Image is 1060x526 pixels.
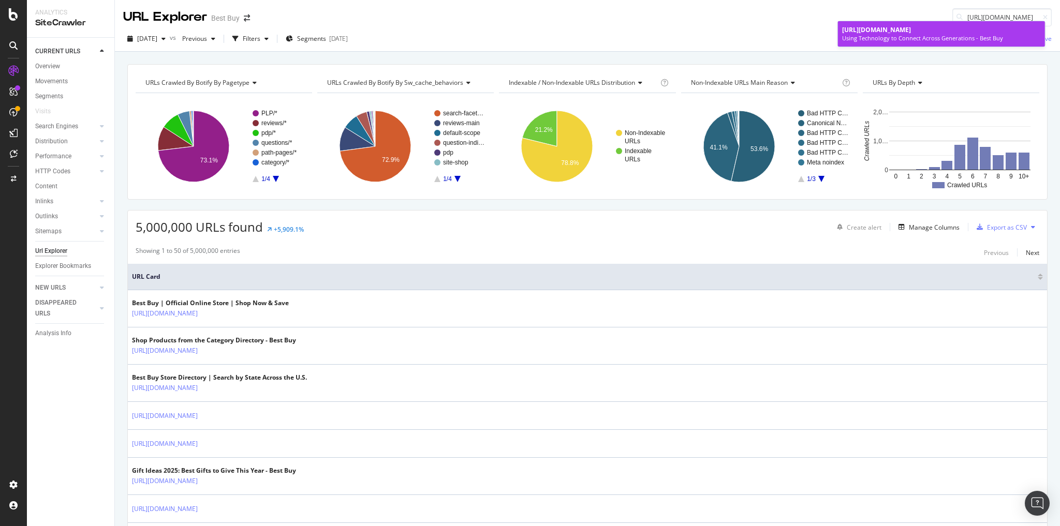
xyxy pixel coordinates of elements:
[132,466,296,475] div: Gift Ideas 2025: Best Gifts to Give This Year - Best Buy
[945,173,949,180] text: 4
[443,110,483,117] text: search-facet…
[178,34,207,43] span: Previous
[123,8,207,26] div: URL Explorer
[35,196,53,207] div: Inlinks
[261,139,292,146] text: questions/*
[327,78,463,87] span: URLs Crawled By Botify By sw_cache_behaviors
[35,246,67,257] div: Url Explorer
[35,282,97,293] a: NEW URLS
[443,175,452,183] text: 1/4
[170,33,178,42] span: vs
[1009,173,1013,180] text: 9
[35,91,63,102] div: Segments
[984,248,1009,257] div: Previous
[137,34,157,43] span: 2025 Sep. 9th
[987,223,1027,232] div: Export as CSV
[211,13,240,23] div: Best Buy
[842,25,911,34] span: [URL][DOMAIN_NAME]
[681,101,858,191] svg: A chart.
[35,61,60,72] div: Overview
[35,46,80,57] div: CURRENT URLS
[35,106,51,117] div: Visits
[261,149,297,156] text: path-pages/*
[132,298,289,308] div: Best Buy | Official Online Store | Shop Now & Save
[35,151,71,162] div: Performance
[132,308,198,319] a: [URL][DOMAIN_NAME]
[971,173,975,180] text: 6
[807,175,816,183] text: 1/3
[35,211,58,222] div: Outlinks
[136,101,312,191] svg: A chart.
[443,149,453,156] text: pdp
[807,129,848,137] text: Bad HTTP C…
[35,211,97,222] a: Outlinks
[35,17,106,29] div: SiteCrawler
[145,78,249,87] span: URLs Crawled By Botify By pagetype
[710,144,727,151] text: 41.1%
[261,110,277,117] text: PLP/*
[35,166,97,177] a: HTTP Codes
[35,166,70,177] div: HTTP Codes
[507,74,658,91] h4: Indexable / Non-Indexable URLs Distribution
[947,182,987,189] text: Crawled URLs
[807,139,848,146] text: Bad HTTP C…
[35,226,97,237] a: Sitemaps
[132,383,198,393] a: [URL][DOMAIN_NAME]
[123,31,170,47] button: [DATE]
[625,147,652,155] text: Indexable
[35,297,97,319] a: DISAPPEARED URLS
[873,109,888,116] text: 2,0…
[807,119,847,127] text: Canonical N…
[443,159,468,166] text: site-shop
[35,261,107,272] a: Explorer Bookmarks
[143,74,303,91] h4: URLs Crawled By Botify By pagetype
[274,225,304,234] div: +5,909.1%
[200,157,218,164] text: 73.1%
[35,261,91,272] div: Explorer Bookmarks
[863,101,1039,191] svg: A chart.
[244,14,250,22] div: arrow-right-arrow-left
[317,101,494,191] svg: A chart.
[1019,173,1029,180] text: 10+
[35,46,97,57] a: CURRENT URLS
[35,8,106,17] div: Analytics
[562,159,579,167] text: 78.8%
[35,246,107,257] a: Url Explorer
[132,345,198,356] a: [URL][DOMAIN_NAME]
[807,110,848,117] text: Bad HTTP C…
[132,373,307,382] div: Best Buy Store Directory | Search by State Across the U.S.
[35,328,107,339] a: Analysis Info
[35,136,97,147] a: Distribution
[132,504,198,514] a: [URL][DOMAIN_NAME]
[871,74,1030,91] h4: URLs by Depth
[261,129,276,137] text: pdp/*
[35,151,97,162] a: Performance
[838,21,1045,47] a: [URL][DOMAIN_NAME]Using Technology to Connect Across Generations - Best Buy
[691,78,788,87] span: Non-Indexable URLs Main Reason
[750,145,768,153] text: 53.6%
[807,149,848,156] text: Bad HTTP C…
[261,159,289,166] text: category/*
[1026,248,1039,257] div: Next
[132,336,296,345] div: Shop Products from the Category Directory - Best Buy
[863,121,871,161] text: Crawled URLs
[35,91,107,102] a: Segments
[329,34,348,43] div: [DATE]
[499,101,675,191] svg: A chart.
[689,74,840,91] h4: Non-Indexable URLs Main Reason
[873,78,915,87] span: URLs by Depth
[282,31,352,47] button: Segments[DATE]
[35,136,68,147] div: Distribution
[807,159,844,166] text: Meta noindex
[35,121,97,132] a: Search Engines
[261,175,270,183] text: 1/4
[625,138,640,145] text: URLs
[35,297,87,319] div: DISAPPEARED URLS
[132,272,1035,281] span: URL Card
[297,34,326,43] span: Segments
[35,282,66,293] div: NEW URLS
[35,181,107,192] a: Content
[920,173,923,180] text: 2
